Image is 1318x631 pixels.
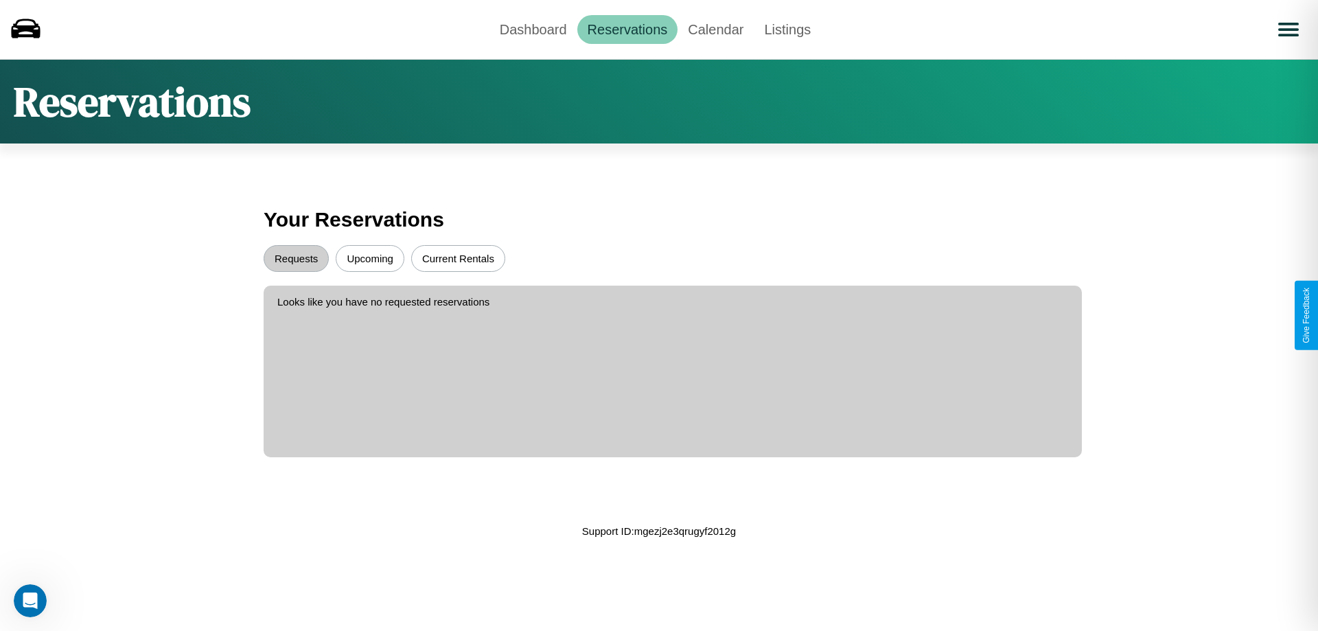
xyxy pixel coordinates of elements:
[1302,288,1311,343] div: Give Feedback
[754,15,821,44] a: Listings
[582,522,736,540] p: Support ID: mgezj2e3qrugyf2012g
[489,15,577,44] a: Dashboard
[336,245,404,272] button: Upcoming
[14,73,251,130] h1: Reservations
[1269,10,1308,49] button: Open menu
[277,292,1068,311] p: Looks like you have no requested reservations
[14,584,47,617] iframe: Intercom live chat
[264,201,1054,238] h3: Your Reservations
[577,15,678,44] a: Reservations
[411,245,505,272] button: Current Rentals
[264,245,329,272] button: Requests
[678,15,754,44] a: Calendar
